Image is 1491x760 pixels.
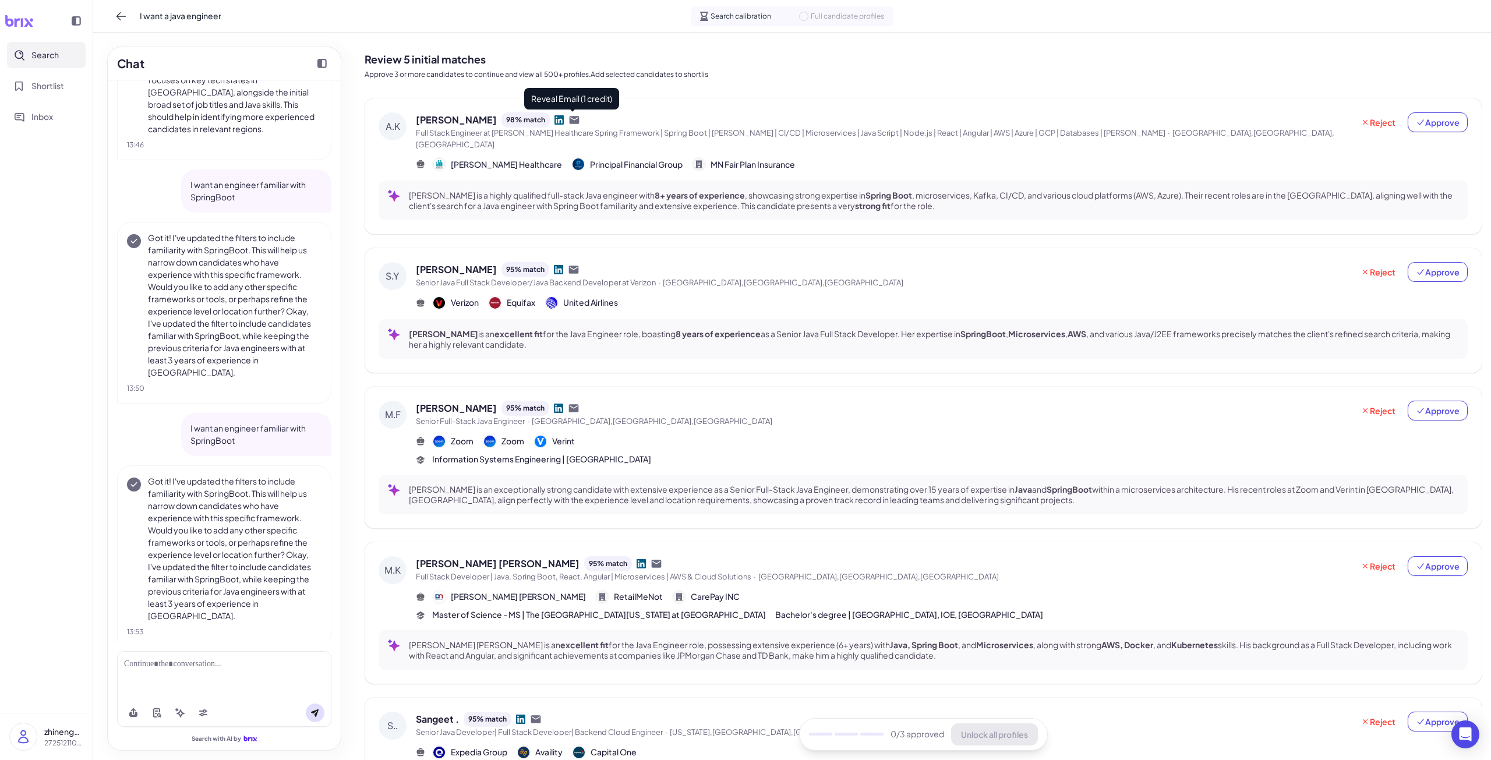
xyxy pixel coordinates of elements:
[148,232,321,379] p: Got it! I've updated the filters to include familiarity with SpringBoot. This will help us narrow...
[416,113,497,127] span: [PERSON_NAME]
[432,453,651,465] span: Information Systems Engineering | [GEOGRAPHIC_DATA]
[489,297,501,309] img: 公司logo
[501,435,524,447] span: Zoom
[433,747,445,758] img: 公司logo
[552,435,575,447] span: Verint
[563,296,618,309] span: United Airlines
[148,475,321,622] p: Got it! I've updated the filters to include familiarity with SpringBoot. This will help us narrow...
[140,10,221,22] span: I want a java engineer
[379,262,407,290] div: S.Y
[451,296,479,309] span: Verizon
[1408,712,1468,731] button: Approve
[10,723,37,750] img: user_logo.png
[409,328,478,339] strong: [PERSON_NAME]
[614,591,663,603] span: RetailMeNot
[416,263,497,277] span: [PERSON_NAME]
[501,112,550,128] div: 98 % match
[1361,405,1395,416] span: Reject
[44,726,83,738] p: zhineng666 lai666
[507,296,535,309] span: Equifax
[1047,484,1092,494] strong: SpringBoot
[1408,401,1468,420] button: Approve
[865,190,912,200] strong: Spring Boot
[1361,716,1395,727] span: Reject
[416,572,751,581] span: Full Stack Developer | Java, Spring Boot, React, Angular | Microservices | AWS & Cloud Solutions
[573,158,584,170] img: 公司logo
[127,140,321,150] div: 13:46
[416,712,459,726] span: Sangeet .
[1353,112,1403,132] button: Reject
[1353,262,1403,282] button: Reject
[379,712,407,740] div: S..
[1408,112,1468,132] button: Approve
[31,49,59,61] span: Search
[711,11,771,22] span: Search calibration
[532,416,772,426] span: [GEOGRAPHIC_DATA],[GEOGRAPHIC_DATA],[GEOGRAPHIC_DATA]
[591,746,637,758] span: Capital One
[416,128,1165,137] span: Full Stack Engineer at [PERSON_NAME] Healthcare Spring Framework | Spring Boot | [PERSON_NAME] | ...
[976,639,1033,650] strong: Microservices
[663,278,903,287] span: [GEOGRAPHIC_DATA],[GEOGRAPHIC_DATA],[GEOGRAPHIC_DATA]
[1416,405,1460,416] span: Approve
[758,572,999,581] span: [GEOGRAPHIC_DATA],[GEOGRAPHIC_DATA],[GEOGRAPHIC_DATA]
[560,639,609,650] strong: excellent fit
[1451,720,1479,748] div: Open Intercom Messenger
[527,416,529,426] span: ·
[409,190,1458,211] p: [PERSON_NAME] is a highly qualified full-stack Java engineer with , showcasing strong expertise i...
[365,69,1482,80] p: Approve 3 or more candidates to continue and view all 500+ profiles.Add selected candidates to sh...
[1361,560,1395,572] span: Reject
[451,746,507,758] span: Expedia Group
[1008,328,1065,339] strong: Microservices
[1416,560,1460,572] span: Approve
[379,401,407,429] div: M.F
[31,111,53,123] span: Inbox
[31,80,64,92] span: Shortlist
[1408,556,1468,576] button: Approve
[451,435,474,447] span: Zoom
[658,278,660,287] span: ·
[1015,484,1032,494] strong: Java
[573,747,585,758] img: 公司logo
[306,704,324,722] button: Send message
[1171,639,1218,650] strong: Kubernetes
[891,729,944,741] span: 0 /3 approved
[960,328,1006,339] strong: SpringBoot
[365,51,1482,67] h2: Review 5 initial matches
[416,128,1334,149] span: [GEOGRAPHIC_DATA],[GEOGRAPHIC_DATA],[GEOGRAPHIC_DATA]
[451,591,586,603] span: [PERSON_NAME] [PERSON_NAME]
[754,572,756,581] span: ·
[127,383,321,394] div: 13:50
[1353,401,1403,420] button: Reject
[416,557,580,571] span: [PERSON_NAME] [PERSON_NAME]
[484,436,496,447] img: 公司logo
[379,112,407,140] div: A.K
[190,422,322,447] p: I want an engineer familiar with SpringBoot
[855,200,891,211] strong: strong fit
[775,609,1043,621] span: Bachelor's degree | [GEOGRAPHIC_DATA], IOE, [GEOGRAPHIC_DATA]
[535,746,563,758] span: Availity
[451,158,562,171] span: [PERSON_NAME] Healthcare
[127,627,321,637] div: 13:53
[409,639,1458,660] p: [PERSON_NAME] [PERSON_NAME] is an for the Java Engineer role, possessing extensive experience (6+...
[670,727,872,737] span: [US_STATE],[GEOGRAPHIC_DATA],[GEOGRAPHIC_DATA]
[464,712,511,727] div: 95 % match
[1361,266,1395,278] span: Reject
[409,484,1458,505] p: [PERSON_NAME] is an exceptionally strong candidate with extensive experience as a Senior Full-Sta...
[1353,712,1403,731] button: Reject
[1408,262,1468,282] button: Approve
[1416,716,1460,727] span: Approve
[711,158,795,171] span: MN Fair Plan Insurance
[433,158,445,170] img: 公司logo
[1361,116,1395,128] span: Reject
[584,556,632,571] div: 95 % match
[7,73,86,99] button: Shortlist
[117,55,144,72] h2: Chat
[433,436,445,447] img: 公司logo
[518,747,529,758] img: 公司logo
[890,639,958,650] strong: Java, Spring Boot
[44,738,83,748] p: 2725121109 单人企业
[192,735,241,743] span: Search with AI by
[190,179,322,203] p: I want an engineer familiar with SpringBoot
[590,158,683,171] span: Principal Financial Group
[416,727,663,737] span: Senior Java Developer| Full Stack Developer| Backend Cloud Engineer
